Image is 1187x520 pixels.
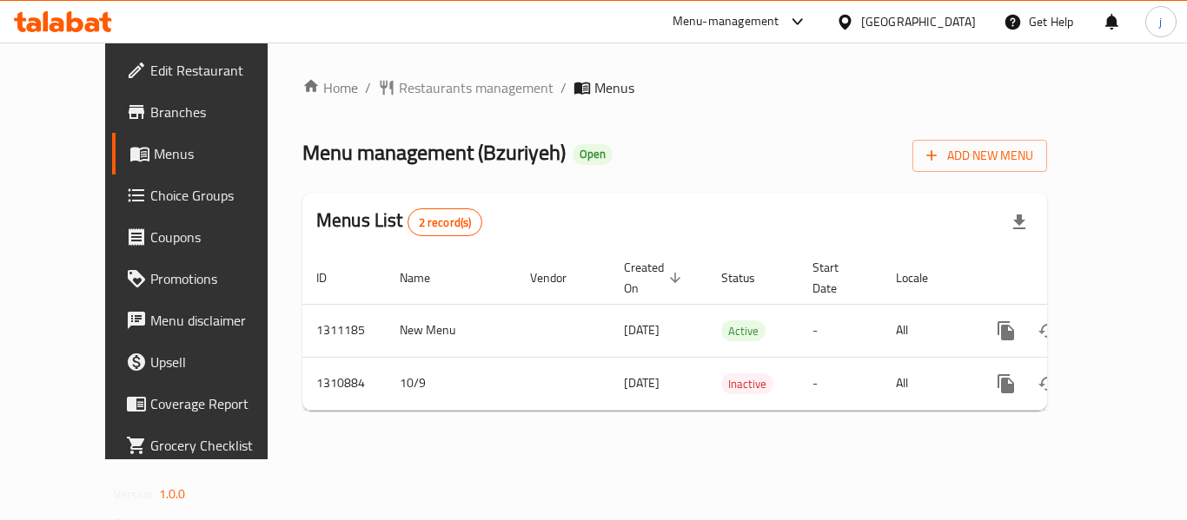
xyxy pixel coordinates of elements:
[112,49,303,91] a: Edit Restaurant
[316,207,482,236] h2: Menus List
[150,227,289,247] span: Coupons
[302,357,386,410] td: 1310884
[386,357,516,410] td: 10/9
[112,216,303,258] a: Coupons
[154,143,289,164] span: Menus
[721,321,766,341] span: Active
[112,341,303,383] a: Upsell
[408,214,482,231] span: 2 record(s)
[112,425,303,466] a: Grocery Checklist
[365,77,371,98] li: /
[1159,12,1162,31] span: j
[861,12,976,31] div: [GEOGRAPHIC_DATA]
[399,77,554,98] span: Restaurants management
[150,435,289,456] span: Grocery Checklist
[721,374,773,394] span: Inactive
[971,252,1166,305] th: Actions
[112,174,303,216] a: Choice Groups
[112,383,303,425] a: Coverage Report
[985,363,1027,405] button: more
[1027,310,1069,352] button: Change Status
[112,299,303,341] a: Menu disclaimer
[159,483,186,505] span: 1.0.0
[998,201,1040,243] div: Export file
[302,304,386,357] td: 1311185
[316,267,349,288] span: ID
[302,77,358,98] a: Home
[386,304,516,357] td: New Menu
[624,319,660,341] span: [DATE]
[799,304,882,357] td: -
[150,102,289,122] span: Branches
[150,185,289,206] span: Choice Groups
[882,357,971,410] td: All
[882,304,971,357] td: All
[985,310,1027,352] button: more
[150,352,289,372] span: Upsell
[560,77,567,98] li: /
[721,267,778,288] span: Status
[799,357,882,410] td: -
[302,252,1166,411] table: enhanced table
[408,208,483,236] div: Total records count
[594,77,634,98] span: Menus
[624,372,660,394] span: [DATE]
[573,147,613,161] span: Open
[150,268,289,289] span: Promotions
[112,91,303,133] a: Branches
[400,267,453,288] span: Name
[114,483,156,505] span: Version:
[150,310,289,331] span: Menu disclaimer
[896,267,951,288] span: Locale
[530,267,589,288] span: Vendor
[812,257,861,299] span: Start Date
[112,258,303,299] a: Promotions
[624,257,686,299] span: Created On
[150,60,289,81] span: Edit Restaurant
[926,145,1033,167] span: Add New Menu
[112,133,303,174] a: Menus
[673,11,779,32] div: Menu-management
[150,393,289,414] span: Coverage Report
[378,77,554,98] a: Restaurants management
[573,144,613,165] div: Open
[1027,363,1069,405] button: Change Status
[912,140,1047,172] button: Add New Menu
[302,133,566,172] span: Menu management ( Bzuriyeh )
[302,77,1047,98] nav: breadcrumb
